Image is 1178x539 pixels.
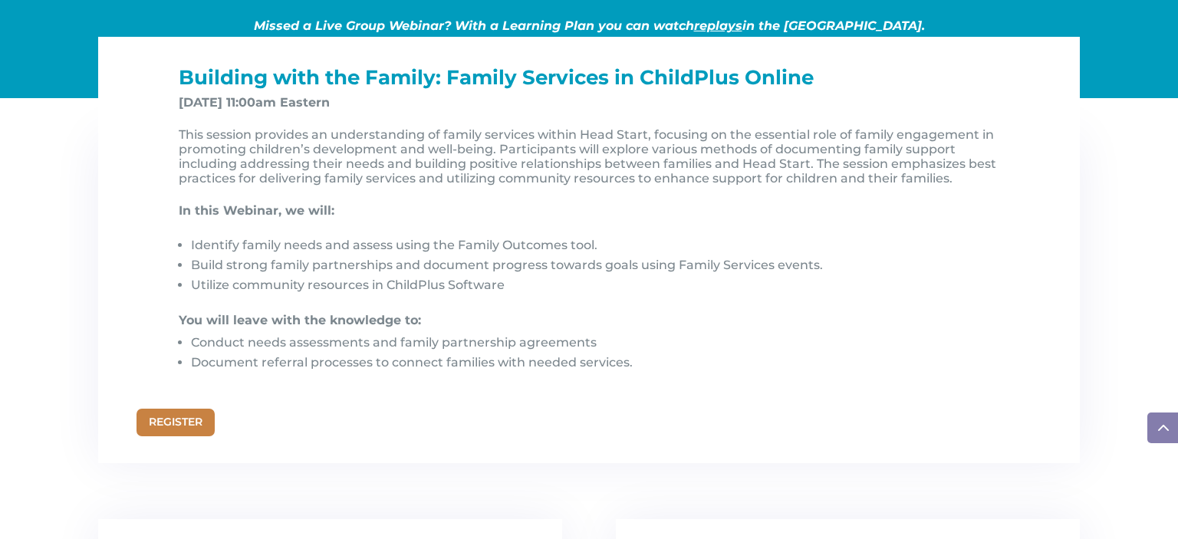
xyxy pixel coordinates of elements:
a: REGISTER [137,409,215,436]
iframe: Chat Widget [928,373,1178,539]
li: Build strong family partnerships and document progress towards goals using Family Services events. [191,255,1011,275]
a: replays [694,18,742,33]
span: Missed a Live Group Webinar? With a Learning Plan you can watch in the [GEOGRAPHIC_DATA]. [254,18,925,33]
li: Identify family needs and assess using the Family Outcomes tool. [191,235,1011,255]
strong: [DATE] 11:00am Eastern [179,95,330,110]
strong: In this Webinar, we will: [179,203,334,218]
strong: You will leave with the knowledge to: [179,313,421,327]
p: This session provides an understanding of family services within Head Start, focusing on the esse... [179,127,1011,198]
li: Conduct needs assessments and family partnership agreements [191,333,1011,353]
span: Building with the Family: Family Services in ChildPlus Online [179,65,814,90]
li: Utilize community resources in ChildPlus Software [191,275,1011,295]
li: Document referral processes to connect families with needed services. [191,353,1011,373]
